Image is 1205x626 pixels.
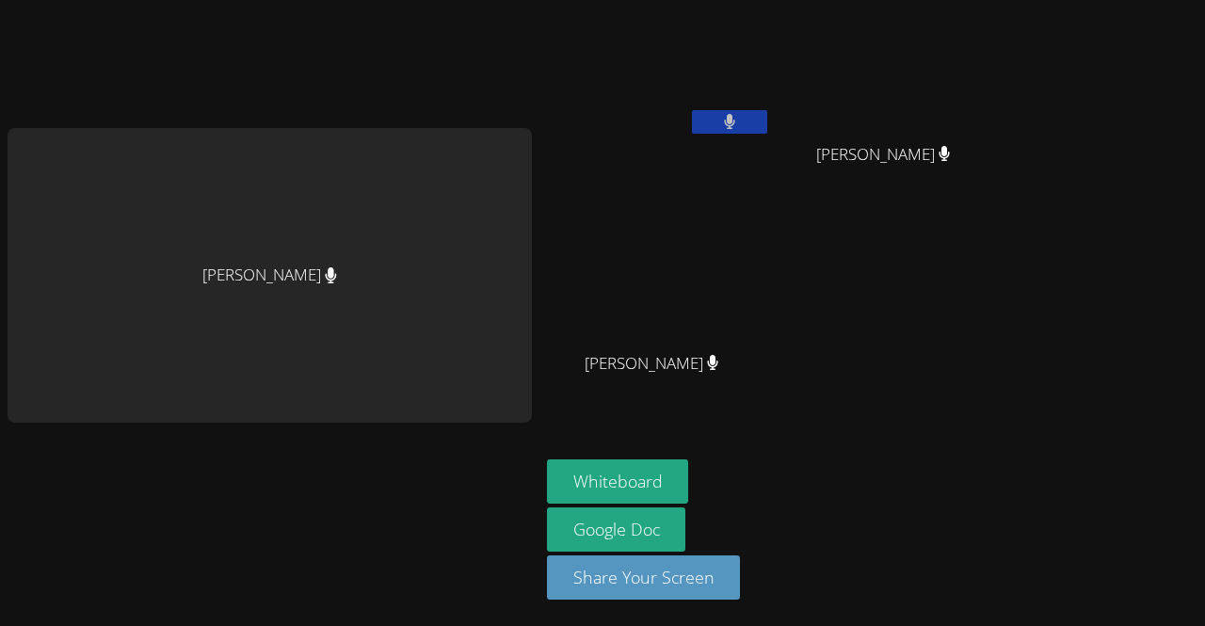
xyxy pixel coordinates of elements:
span: [PERSON_NAME] [585,350,719,377]
button: Whiteboard [547,459,689,504]
a: Google Doc [547,507,686,552]
div: [PERSON_NAME] [8,128,532,423]
button: Share Your Screen [547,555,741,600]
span: [PERSON_NAME] [816,141,951,169]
